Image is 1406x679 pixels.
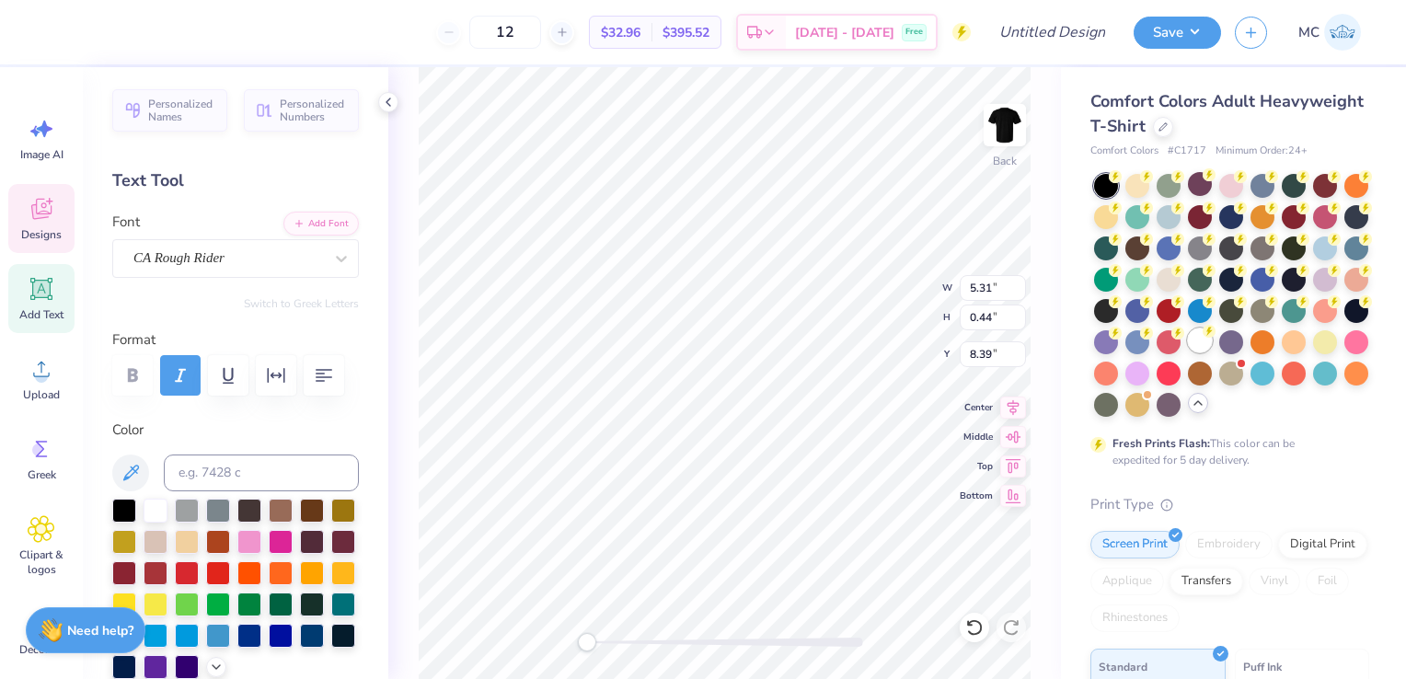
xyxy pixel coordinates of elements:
div: Digital Print [1278,531,1367,558]
div: Back [993,153,1017,169]
div: Vinyl [1249,568,1300,595]
span: Comfort Colors Adult Heavyweight T-Shirt [1090,90,1364,137]
div: Screen Print [1090,531,1180,558]
div: Rhinestones [1090,604,1180,632]
strong: Fresh Prints Flash: [1112,436,1210,451]
strong: Need help? [67,622,133,639]
button: Personalized Numbers [244,89,359,132]
div: Applique [1090,568,1164,595]
div: Print Type [1090,494,1369,515]
input: e.g. 7428 c [164,455,359,491]
span: Upload [23,387,60,402]
span: Bottom [960,489,993,503]
a: MC [1290,14,1369,51]
div: Accessibility label [578,633,596,651]
div: Transfers [1170,568,1243,595]
span: Add Text [19,307,63,322]
button: Add Font [283,212,359,236]
span: Top [960,459,993,474]
img: Back [986,107,1023,144]
span: Clipart & logos [11,547,72,577]
span: Standard [1099,657,1147,676]
span: $32.96 [601,23,640,42]
span: Designs [21,227,62,242]
span: Puff Ink [1243,657,1282,676]
span: Middle [960,430,993,444]
input: Untitled Design [985,14,1120,51]
span: Greek [28,467,56,482]
div: Foil [1306,568,1349,595]
label: Font [112,212,140,233]
input: – – [469,16,541,49]
span: Personalized Numbers [280,98,348,123]
button: Switch to Greek Letters [244,296,359,311]
label: Format [112,329,359,351]
span: [DATE] - [DATE] [795,23,894,42]
span: # C1717 [1168,144,1206,159]
span: Minimum Order: 24 + [1216,144,1308,159]
button: Personalized Names [112,89,227,132]
button: Save [1134,17,1221,49]
div: Embroidery [1185,531,1273,558]
span: Decorate [19,642,63,657]
span: Image AI [20,147,63,162]
div: This color can be expedited for 5 day delivery. [1112,435,1339,468]
span: MC [1298,22,1320,43]
span: Free [905,26,923,39]
span: Personalized Names [148,98,216,123]
div: Text Tool [112,168,359,193]
label: Color [112,420,359,441]
img: Michele Cieluch [1324,14,1361,51]
span: $395.52 [663,23,709,42]
span: Center [960,400,993,415]
span: Comfort Colors [1090,144,1158,159]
